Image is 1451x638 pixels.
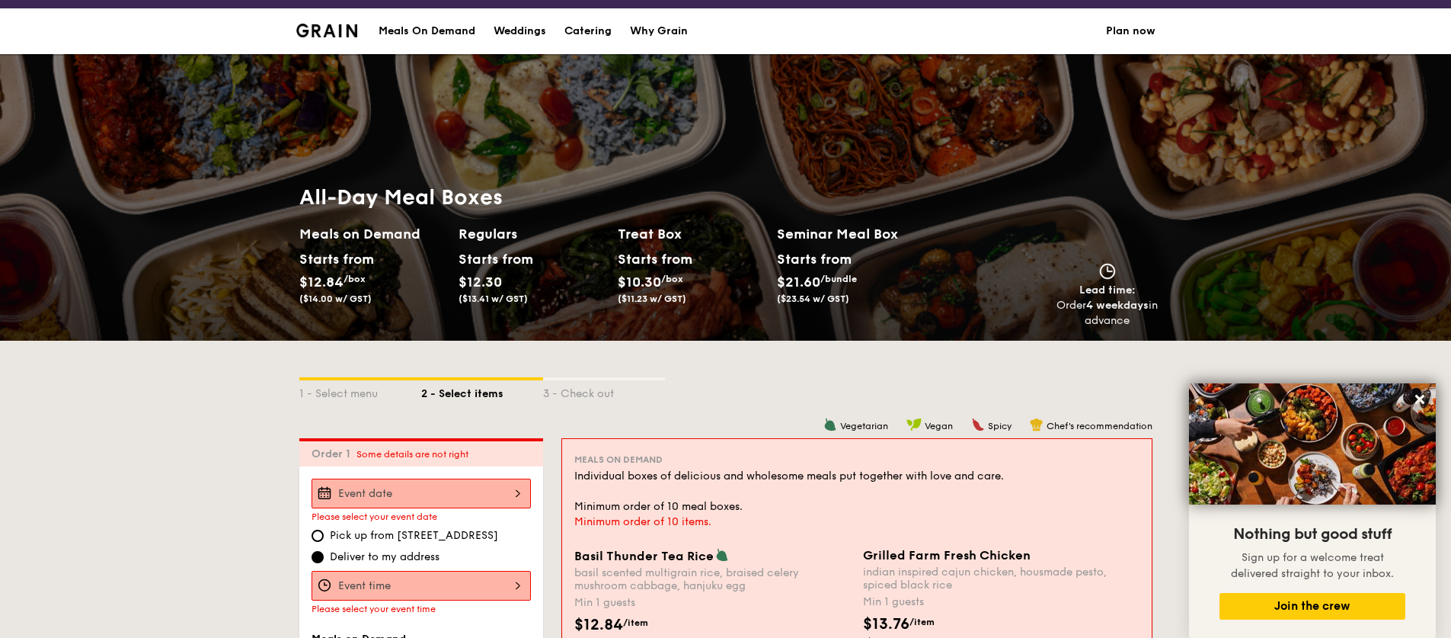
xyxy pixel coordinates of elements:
span: /bundle [820,274,857,284]
span: /item [623,617,648,628]
div: Catering [564,8,612,54]
div: Min 1 guests [863,595,1139,610]
img: icon-clock.2db775ea.svg [1096,263,1119,280]
div: indian inspired cajun chicken, housmade pesto, spiced black rice [863,566,1139,592]
span: $12.84 [574,616,623,634]
span: Order 1 [312,447,356,460]
a: Weddings [484,8,555,54]
span: Vegan [925,421,953,431]
div: Starts from [618,248,686,271]
div: 1 - Select menu [299,380,421,402]
span: ($23.54 w/ GST) [777,293,849,304]
span: Vegetarian [840,421,888,431]
span: ($14.00 w/ GST) [299,293,372,304]
input: Deliver to my address [312,551,324,563]
div: Meals On Demand [379,8,475,54]
span: Basil Thunder Tea Rice [574,549,714,563]
div: Minimum order of 10 items. [574,515,1139,530]
span: /box [344,274,366,284]
div: Starts from [777,248,851,271]
button: Close [1408,387,1432,412]
span: Pick up from [STREET_ADDRESS] [330,528,498,543]
a: Why Grain [621,8,697,54]
span: /box [661,274,683,284]
h2: Meals on Demand [299,223,446,245]
span: $21.60 [777,274,820,290]
div: Min 1 guests [574,595,851,611]
span: Spicy [988,421,1012,431]
span: Nothing but good stuff [1233,525,1392,543]
input: Pick up from [STREET_ADDRESS] [312,530,324,542]
a: Plan now [1106,8,1155,54]
span: Meals on Demand [574,454,663,465]
h2: Regulars [459,223,606,245]
span: /item [909,617,935,627]
h1: All-Day Meal Boxes [299,184,936,211]
span: $13.76 [863,615,909,633]
span: $12.84 [299,274,344,290]
div: Starts from [459,248,526,271]
input: Event time [312,571,531,601]
span: Some details are not right [356,449,468,460]
span: Deliver to my address [330,550,439,565]
img: icon-vegetarian.fe4039eb.svg [823,418,837,431]
div: basil scented multigrain rice, braised celery mushroom cabbage, hanjuku egg [574,566,851,592]
img: icon-vegan.f8ff3823.svg [906,418,922,431]
img: icon-chef-hat.a58ddaea.svg [1030,418,1044,431]
div: Starts from [299,248,367,271]
span: ($13.41 w/ GST) [459,293,528,304]
strong: 4 weekdays [1086,299,1149,312]
div: Order in advance [1056,298,1159,329]
input: Event date [312,479,531,508]
span: Lead time: [1079,284,1136,297]
img: Grain [296,24,358,37]
img: DSC07876-Edit02-Large.jpeg [1189,383,1436,505]
a: Catering [555,8,621,54]
span: Grilled Farm Fresh Chicken [863,548,1031,563]
h2: Treat Box [618,223,765,245]
div: Individual boxes of delicious and wholesome meals put together with love and care. Minimum order ... [574,469,1139,515]
div: Weddings [494,8,546,54]
div: Why Grain [630,8,688,54]
div: 2 - Select items [421,380,543,402]
img: icon-spicy.37a8142b.svg [971,418,985,431]
span: Chef's recommendation [1047,421,1152,431]
button: Join the crew [1219,593,1405,620]
span: Sign up for a welcome treat delivered straight to your inbox. [1231,551,1394,580]
h2: Seminar Meal Box [777,223,936,245]
span: $10.30 [618,274,661,290]
span: ($11.23 w/ GST) [618,293,686,304]
div: Please select your event date [312,511,531,522]
div: 3 - Check out [543,380,665,402]
a: Meals On Demand [369,8,484,54]
span: $12.30 [459,274,502,290]
span: Please select your event time [312,604,436,614]
a: Logotype [296,24,358,37]
img: icon-vegetarian.fe4039eb.svg [715,548,729,562]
